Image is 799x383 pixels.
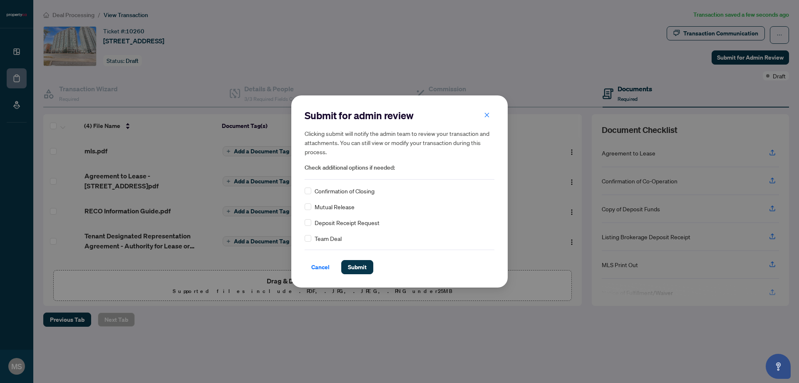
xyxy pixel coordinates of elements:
[315,186,375,195] span: Confirmation of Closing
[484,112,490,118] span: close
[305,129,494,156] h5: Clicking submit will notify the admin team to review your transaction and attachments. You can st...
[305,163,494,173] span: Check additional options if needed:
[315,218,380,227] span: Deposit Receipt Request
[341,260,373,274] button: Submit
[315,202,355,211] span: Mutual Release
[348,260,367,274] span: Submit
[315,234,342,243] span: Team Deal
[305,260,336,274] button: Cancel
[311,260,330,274] span: Cancel
[305,109,494,122] h2: Submit for admin review
[766,354,791,379] button: Open asap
